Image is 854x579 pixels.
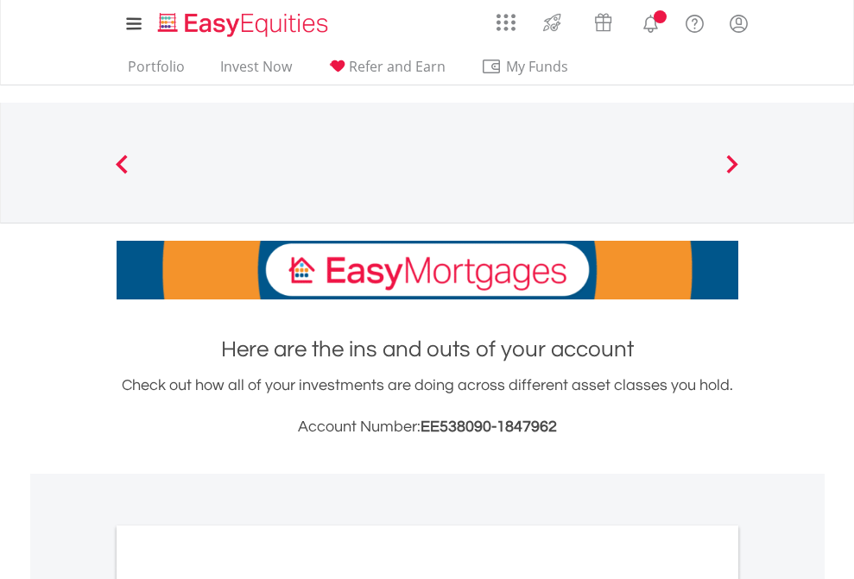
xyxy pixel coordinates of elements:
[117,241,738,299] img: EasyMortage Promotion Banner
[155,10,335,39] img: EasyEquities_Logo.png
[538,9,566,36] img: thrive-v2.svg
[213,58,299,85] a: Invest Now
[349,57,446,76] span: Refer and Earn
[589,9,617,36] img: vouchers-v2.svg
[117,415,738,439] h3: Account Number:
[421,419,557,435] span: EE538090-1847962
[117,334,738,365] h1: Here are the ins and outs of your account
[117,374,738,439] div: Check out how all of your investments are doing across different asset classes you hold.
[320,58,452,85] a: Refer and Earn
[629,4,673,39] a: Notifications
[497,13,516,32] img: grid-menu-icon.svg
[578,4,629,36] a: Vouchers
[121,58,192,85] a: Portfolio
[717,4,761,42] a: My Profile
[151,4,335,39] a: Home page
[673,4,717,39] a: FAQ's and Support
[481,55,594,78] span: My Funds
[485,4,527,32] a: AppsGrid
